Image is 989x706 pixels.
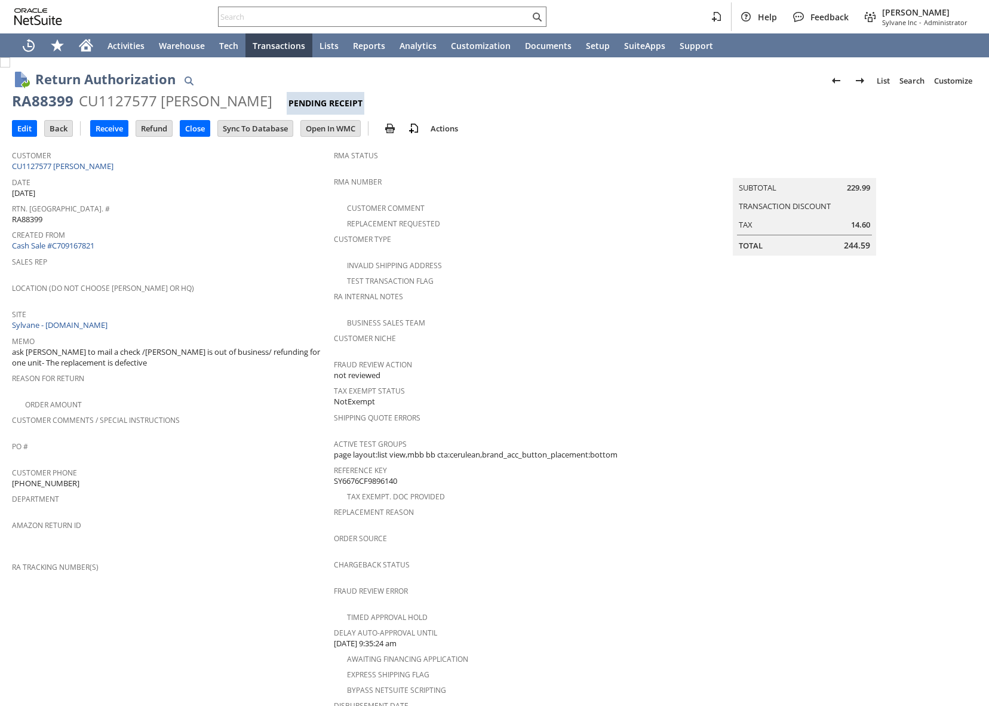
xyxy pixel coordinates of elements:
span: Tech [219,40,238,51]
a: Tax [739,219,752,230]
a: List [872,71,895,90]
a: Activities [100,33,152,57]
a: Customer Niche [334,333,396,343]
a: Documents [518,33,579,57]
span: Transactions [253,40,305,51]
a: Location (Do Not Choose [PERSON_NAME] or HQ) [12,283,194,293]
a: Recent Records [14,33,43,57]
a: Customer [12,151,51,161]
span: Warehouse [159,40,205,51]
a: Total [739,240,763,251]
span: SY6676CF9896140 [334,475,397,487]
a: Actions [426,123,463,134]
a: Amazon Return ID [12,520,81,530]
span: [DATE] [12,188,35,199]
input: Refund [136,121,172,136]
a: Chargeback Status [334,560,410,570]
input: Receive [91,121,128,136]
a: Warehouse [152,33,212,57]
a: Invalid Shipping Address [347,260,442,271]
a: Customer Comments / Special Instructions [12,415,180,425]
a: Rtn. [GEOGRAPHIC_DATA]. # [12,204,110,214]
span: - [919,18,922,27]
a: Tax Exempt. Doc Provided [347,492,445,502]
span: Reports [353,40,385,51]
span: RA88399 [12,214,42,225]
img: Next [853,73,867,88]
span: Sylvane Inc [882,18,917,27]
a: RA Tracking Number(s) [12,562,99,572]
input: Sync To Database [218,121,293,136]
svg: Home [79,38,93,53]
a: Active Test Groups [334,439,407,449]
span: [PERSON_NAME] [882,7,967,18]
a: CU1127577 [PERSON_NAME] [12,161,116,171]
div: Shortcuts [43,33,72,57]
span: page layout:list view,mbb bb cta:cerulean,brand_acc_button_placement:bottom [334,449,618,461]
a: Department [12,494,59,504]
a: Delay Auto-Approval Until [334,628,437,638]
input: Close [180,121,210,136]
span: 244.59 [844,240,870,251]
span: Feedback [810,11,849,23]
img: Previous [829,73,843,88]
span: [PHONE_NUMBER] [12,478,79,489]
input: Open In WMC [301,121,360,136]
a: Cash Sale #C709167821 [12,240,94,251]
input: Edit [13,121,36,136]
a: RMA Number [334,177,382,187]
span: Help [758,11,777,23]
a: Customization [444,33,518,57]
a: Created From [12,230,65,240]
svg: Recent Records [21,38,36,53]
a: Transaction Discount [739,201,831,211]
a: Support [672,33,720,57]
span: Documents [525,40,572,51]
a: PO # [12,441,28,452]
a: Reports [346,33,392,57]
svg: Search [530,10,544,24]
a: Home [72,33,100,57]
span: Analytics [400,40,437,51]
a: Lists [312,33,346,57]
a: RA Internal Notes [334,291,403,302]
a: Customize [929,71,977,90]
span: not reviewed [334,370,380,381]
a: Awaiting Financing Application [347,654,468,664]
a: Express Shipping Flag [347,670,429,680]
a: Site [12,309,26,320]
a: Fraud Review Action [334,360,412,370]
a: Bypass NetSuite Scripting [347,685,446,695]
img: print.svg [383,121,397,136]
a: Fraud Review Error [334,586,408,596]
a: Subtotal [739,182,776,193]
span: 14.60 [851,219,870,231]
div: Pending Receipt [287,92,364,115]
input: Back [45,121,72,136]
a: Sales Rep [12,257,47,267]
a: Transactions [245,33,312,57]
span: NotExempt [334,396,375,407]
span: Administrator [924,18,967,27]
a: Customer Phone [12,468,77,478]
a: Replacement reason [334,507,414,517]
a: Search [895,71,929,90]
a: SuiteApps [617,33,672,57]
input: Search [219,10,530,24]
a: Customer Comment [347,203,425,213]
svg: logo [14,8,62,25]
svg: Shortcuts [50,38,64,53]
a: Replacement Requested [347,219,440,229]
a: Order Source [334,533,387,544]
a: Setup [579,33,617,57]
span: SuiteApps [624,40,665,51]
a: Tax Exempt Status [334,386,405,396]
a: Test Transaction Flag [347,276,434,286]
span: Lists [320,40,339,51]
caption: Summary [733,159,876,178]
a: Reference Key [334,465,387,475]
h1: Return Authorization [35,69,176,89]
div: RA88399 [12,91,73,110]
span: 229.99 [847,182,870,194]
a: Shipping Quote Errors [334,413,420,423]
